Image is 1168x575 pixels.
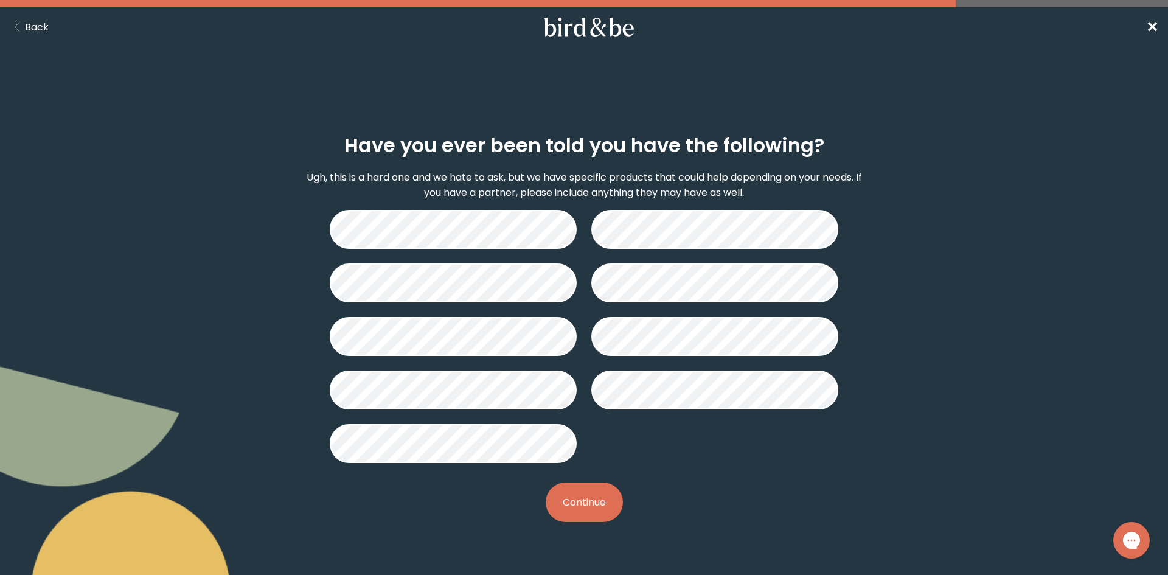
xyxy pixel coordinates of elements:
button: Continue [546,483,623,522]
p: Ugh, this is a hard one and we hate to ask, but we have specific products that could help dependi... [302,170,866,200]
span: ✕ [1146,17,1158,37]
button: Back Button [10,19,49,35]
iframe: Gorgias live chat messenger [1107,518,1156,563]
a: ✕ [1146,16,1158,38]
h2: Have you ever been told you have the following? [344,131,824,160]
